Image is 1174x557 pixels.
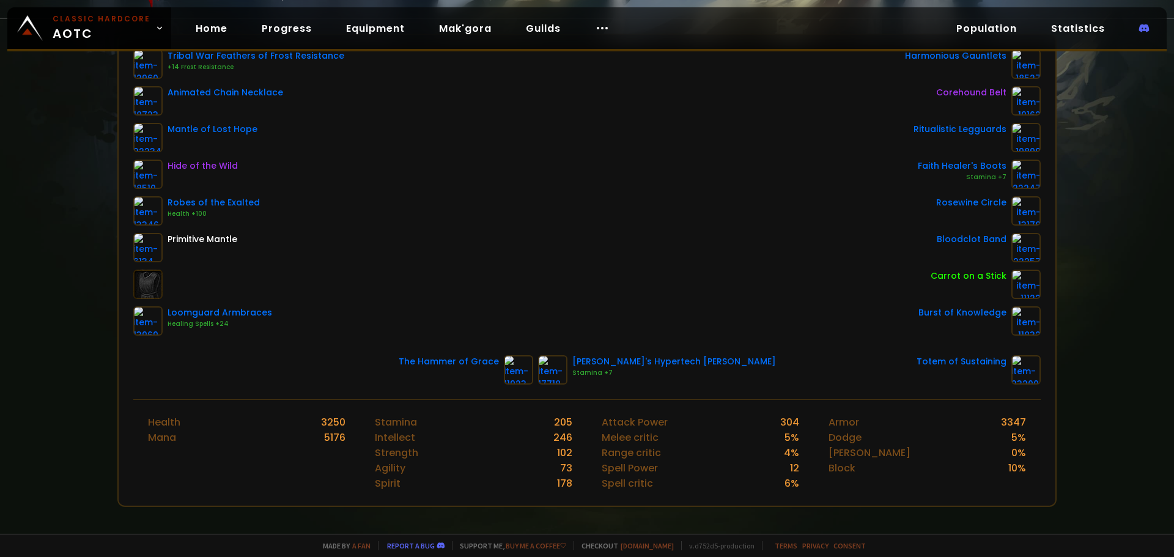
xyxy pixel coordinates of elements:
[336,16,415,41] a: Equipment
[936,196,1006,209] div: Rosewine Circle
[931,270,1006,282] div: Carrot on a Stick
[784,445,799,460] div: 4 %
[186,16,237,41] a: Home
[324,430,345,445] div: 5176
[681,541,755,550] span: v. d752d5 - production
[1011,50,1041,79] img: item-18527
[829,460,855,476] div: Block
[1008,460,1026,476] div: 10 %
[1011,445,1026,460] div: 0 %
[554,415,572,430] div: 205
[602,430,659,445] div: Melee critic
[917,355,1006,368] div: Totem of Sustaining
[1011,123,1041,152] img: item-19899
[133,306,163,336] img: item-13969
[316,541,371,550] span: Made by
[914,123,1006,136] div: Ritualistic Legguards
[1011,86,1041,116] img: item-19162
[1011,430,1026,445] div: 5 %
[947,16,1027,41] a: Population
[572,368,776,378] div: Stamina +7
[918,160,1006,172] div: Faith Healer's Boots
[375,460,405,476] div: Agility
[168,196,260,209] div: Robes of the Exalted
[504,355,533,385] img: item-11923
[133,123,163,152] img: item-22234
[553,430,572,445] div: 246
[506,541,566,550] a: Buy me a coffee
[168,319,272,329] div: Healing Spells +24
[572,355,776,368] div: [PERSON_NAME]'s Hypertech [PERSON_NAME]
[168,160,238,172] div: Hide of the Wild
[621,541,674,550] a: [DOMAIN_NAME]
[802,541,829,550] a: Privacy
[602,445,661,460] div: Range critic
[133,50,163,79] img: item-12960
[560,460,572,476] div: 73
[1001,415,1026,430] div: 3347
[829,415,859,430] div: Armor
[918,306,1006,319] div: Burst of Knowledge
[168,50,344,62] div: Tribal War Feathers of Frost Resistance
[375,415,417,430] div: Stamina
[780,415,799,430] div: 304
[168,233,237,246] div: Primitive Mantle
[7,7,171,49] a: Classic HardcoreAOTC
[168,306,272,319] div: Loomguard Armbraces
[1011,355,1041,385] img: item-23200
[429,16,501,41] a: Mak'gora
[375,476,401,491] div: Spirit
[53,13,150,43] span: AOTC
[937,233,1006,246] div: Bloodclot Band
[452,541,566,550] span: Support me,
[148,415,180,430] div: Health
[168,62,344,72] div: +14 Frost Resistance
[352,541,371,550] a: a fan
[602,460,658,476] div: Spell Power
[936,86,1006,99] div: Corehound Belt
[168,209,260,219] div: Health +100
[1041,16,1115,41] a: Statistics
[785,476,799,491] div: 6 %
[602,476,653,491] div: Spell critic
[905,50,1006,62] div: Harmonious Gauntlets
[1011,160,1041,189] img: item-22247
[168,123,257,136] div: Mantle of Lost Hope
[133,196,163,226] img: item-13346
[785,430,799,445] div: 5 %
[387,541,435,550] a: Report a bug
[399,355,499,368] div: The Hammer of Grace
[375,445,418,460] div: Strength
[557,445,572,460] div: 102
[829,430,862,445] div: Dodge
[133,160,163,189] img: item-18510
[1011,233,1041,262] img: item-22257
[538,355,567,385] img: item-17718
[833,541,866,550] a: Consent
[375,430,415,445] div: Intellect
[918,172,1006,182] div: Stamina +7
[53,13,150,24] small: Classic Hardcore
[602,415,668,430] div: Attack Power
[574,541,674,550] span: Checkout
[829,445,910,460] div: [PERSON_NAME]
[321,415,345,430] div: 3250
[148,430,176,445] div: Mana
[133,233,163,262] img: item-6134
[516,16,570,41] a: Guilds
[775,541,797,550] a: Terms
[1011,306,1041,336] img: item-11832
[133,86,163,116] img: item-18723
[1011,270,1041,299] img: item-11122
[1011,196,1041,226] img: item-13178
[252,16,322,41] a: Progress
[557,476,572,491] div: 178
[790,460,799,476] div: 12
[168,86,283,99] div: Animated Chain Necklace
